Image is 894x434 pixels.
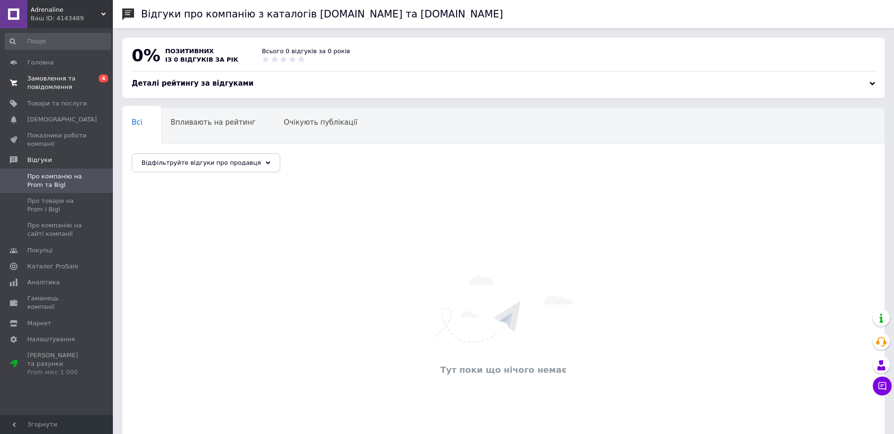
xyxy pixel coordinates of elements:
[27,58,54,67] span: Головна
[27,246,53,255] span: Покупці
[165,56,238,63] span: із 0 відгуків за рік
[27,156,52,164] span: Відгуки
[31,6,101,14] span: Adrenaline
[27,197,87,214] span: Про товари на Prom і Bigl
[132,154,227,162] span: Опубліковані без комен...
[27,351,87,377] span: [PERSON_NAME] та рахунки
[27,131,87,148] span: Показники роботи компанії
[132,79,875,88] div: Деталі рейтингу за відгуками
[27,99,87,108] span: Товари та послуги
[262,47,350,56] div: Всього 0 відгуків за 0 років
[873,377,892,395] button: Чат з покупцем
[27,262,78,271] span: Каталог ProSale
[165,48,214,55] span: позитивних
[27,74,87,91] span: Замовлення та повідомлення
[127,364,880,376] div: Тут поки що нічого немає
[27,115,97,124] span: [DEMOGRAPHIC_DATA]
[27,278,60,287] span: Аналітика
[27,319,51,328] span: Маркет
[5,33,111,50] input: Пошук
[27,368,87,377] div: Prom мікс 1 000
[31,14,113,23] div: Ваш ID: 4143489
[27,221,87,238] span: Про компанію на сайті компанії
[284,118,357,127] span: Очікують публікації
[122,144,246,180] div: Опубліковані без коментаря
[99,74,108,82] span: 4
[132,46,160,65] span: 0%
[132,118,142,127] span: Всі
[27,172,87,189] span: Про компанію на Prom та Bigl
[171,118,256,127] span: Впливають на рейтинг
[27,335,75,344] span: Налаштування
[132,79,253,88] span: Деталі рейтингу за відгуками
[141,8,503,20] h1: Відгуки про компанію з каталогів [DOMAIN_NAME] та [DOMAIN_NAME]
[142,159,261,166] span: Відфільтруйте відгуки про продавця
[27,294,87,311] span: Гаманець компанії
